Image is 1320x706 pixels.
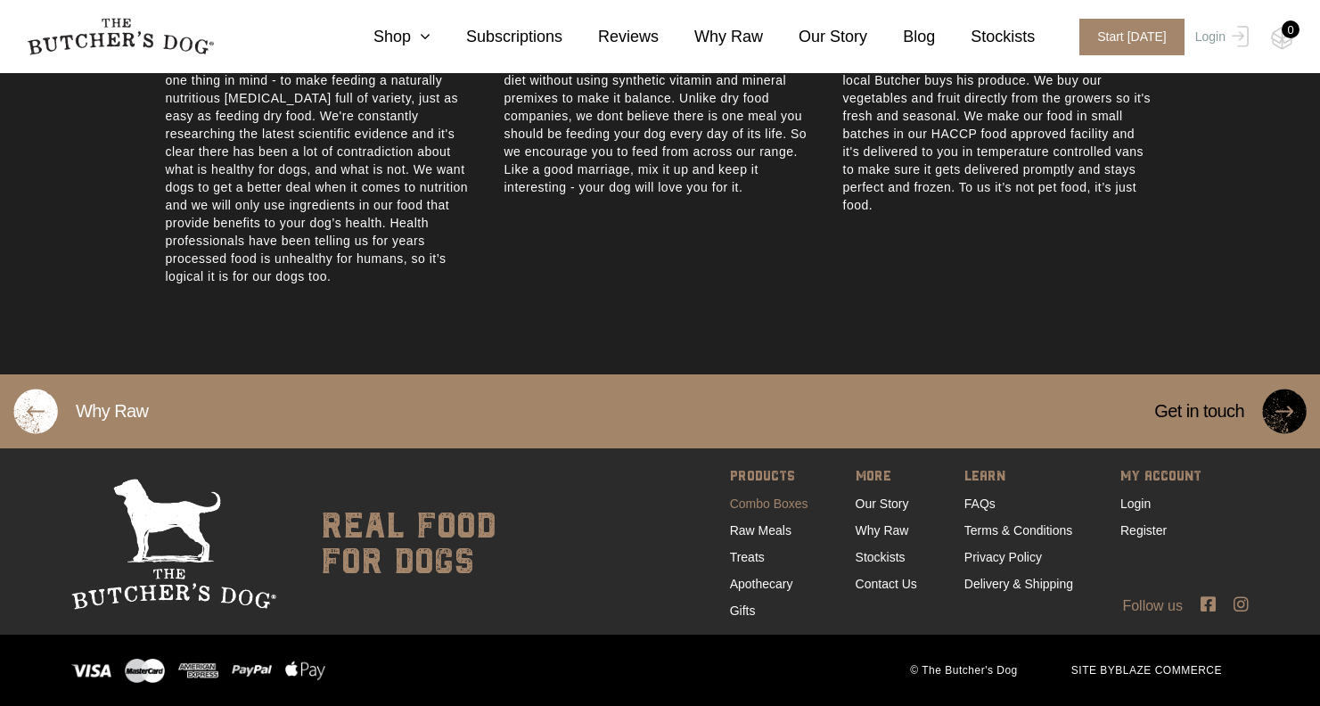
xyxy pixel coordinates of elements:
span: PRODUCTS [730,465,808,490]
a: Delivery & Shipping [964,577,1073,591]
h5: Why Raw [58,374,166,448]
a: Our Story [856,497,909,511]
span: LEARN [964,465,1073,490]
a: Login [1191,19,1249,55]
a: FAQs [964,497,996,511]
a: Why Raw [659,25,763,49]
img: TBD_Cart-Empty.png [1271,27,1293,50]
a: Blog [867,25,935,49]
p: Our formulations are developed with Animal Nutritionists and checked by Vets. We know that it is ... [504,18,816,196]
a: Why Raw [856,523,909,538]
a: Raw Meals [730,523,791,538]
a: Reviews [562,25,659,49]
a: Gifts [730,603,756,618]
a: Subscriptions [430,25,562,49]
a: Stockists [856,550,906,564]
span: Start [DATE] [1079,19,1185,55]
a: Privacy Policy [964,550,1042,564]
a: BLAZE COMMERCE [1115,664,1222,677]
span: SITE BY [1045,662,1249,678]
div: 0 [1282,21,1300,38]
p: The science is clear, the most important health decision you will make for your dog, is what you ... [166,18,478,285]
a: Shop [338,25,430,49]
h5: Get in touch [1136,374,1262,448]
a: Login [1120,497,1151,511]
img: TBD_Button_Gold_new-white.png [13,389,58,434]
a: Apothecary [730,577,793,591]
a: Treats [730,550,765,564]
a: Combo Boxes [730,497,808,511]
a: Our Story [763,25,867,49]
span: MY ACCOUNT [1120,465,1201,490]
span: © The Butcher's Dog [883,662,1044,678]
div: real food for dogs [303,479,496,609]
img: TBD_Button_Black_100-new-black.png [1262,389,1307,434]
a: Start [DATE] [1062,19,1191,55]
a: Contact Us [856,577,917,591]
a: Register [1120,523,1167,538]
a: Terms & Conditions [964,523,1072,538]
p: Our Butcher has over 40 years experience in the meat industry and sources the meats that go into ... [843,18,1155,214]
a: Stockists [935,25,1035,49]
span: MORE [856,465,917,490]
